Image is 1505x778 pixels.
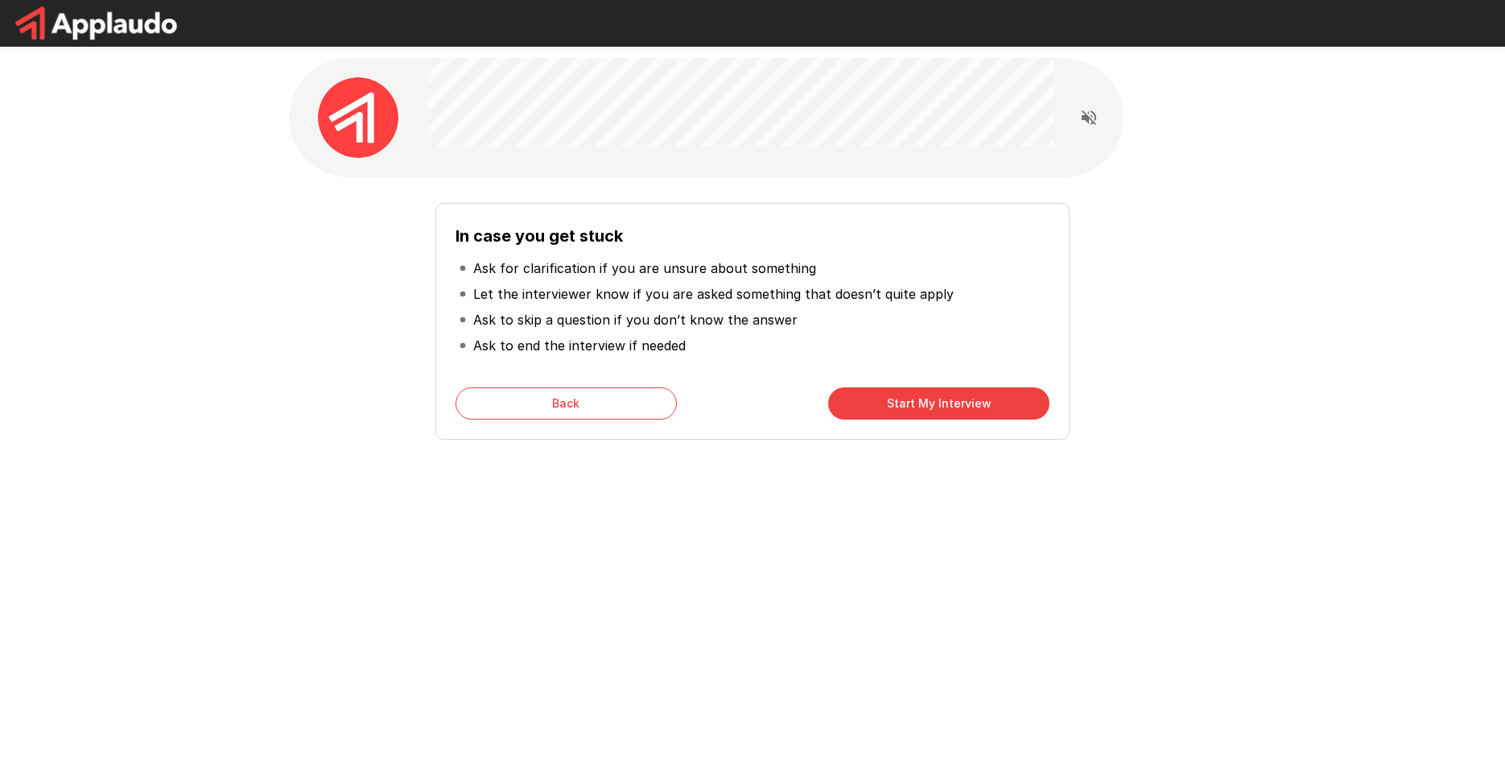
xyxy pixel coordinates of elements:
[473,336,686,355] p: Ask to end the interview if needed
[456,226,623,246] b: In case you get stuck
[828,387,1049,420] button: Start My Interview
[318,77,398,158] img: applaudo_avatar.png
[1073,101,1105,134] button: Read questions aloud
[473,310,798,329] p: Ask to skip a question if you don’t know the answer
[473,284,954,304] p: Let the interviewer know if you are asked something that doesn’t quite apply
[473,259,816,278] p: Ask for clarification if you are unsure about something
[456,387,677,420] button: Back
